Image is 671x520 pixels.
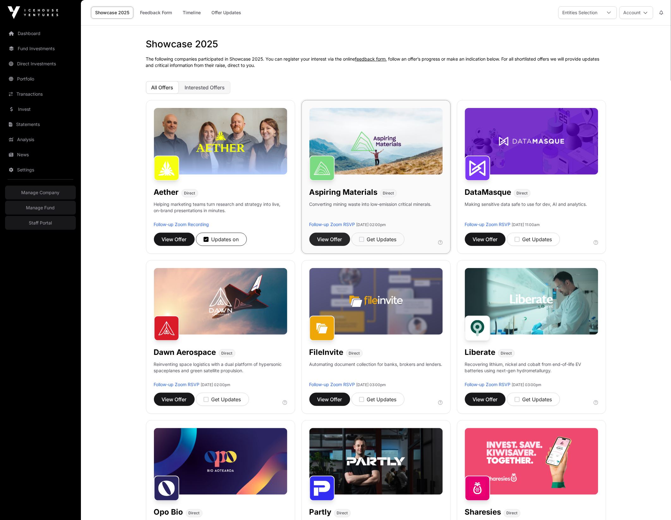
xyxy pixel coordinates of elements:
[473,236,498,243] span: View Offer
[465,268,598,335] img: Liberate-Banner.jpg
[201,382,231,387] span: [DATE] 02:00pm
[309,201,432,221] p: Converting mining waste into low-emission critical minerals.
[162,236,187,243] span: View Offer
[154,428,287,495] img: Opo-Bio-Banner.jpg
[465,108,598,175] img: DataMasque-Banner.jpg
[465,156,490,181] img: DataMasque
[309,268,443,335] img: File-Invite-Banner.jpg
[357,382,386,387] span: [DATE] 03:00pm
[146,56,606,69] p: The following companies participated in Showcase 2025. You can register your interest via the onl...
[465,187,511,197] h1: DataMasque
[162,396,187,403] span: View Offer
[151,84,174,91] span: All Offers
[517,191,528,196] span: Direct
[473,396,498,403] span: View Offer
[185,84,225,91] span: Interested Offers
[512,382,542,387] span: [DATE] 03:00pm
[357,222,386,227] span: [DATE] 02:00pm
[146,81,179,94] button: All Offers
[639,490,671,520] iframe: Chat Widget
[559,7,601,19] div: Entities Selection
[515,396,552,403] div: Get Updates
[507,511,518,516] span: Direct
[8,6,58,19] img: Icehouse Ventures Logo
[619,6,653,19] button: Account
[309,393,350,406] a: View Offer
[465,507,501,517] h1: Sharesies
[5,148,76,162] a: News
[465,361,598,381] p: Recovering lithium, nickel and cobalt from end-of-life EV batteries using next-gen hydrometallurgy.
[196,393,249,406] button: Get Updates
[154,201,287,221] p: Helping marketing teams turn research and strategy into live, on-brand presentations in minutes.
[351,233,405,246] button: Get Updates
[5,201,76,215] a: Manage Fund
[507,393,560,406] button: Get Updates
[154,268,287,335] img: Dawn-Banner.jpg
[136,7,176,19] a: Feedback Form
[154,233,195,246] button: View Offer
[337,511,348,516] span: Direct
[317,236,342,243] span: View Offer
[309,347,344,357] h1: FileInvite
[5,163,76,177] a: Settings
[5,133,76,146] a: Analysis
[207,7,245,19] a: Offer Updates
[309,382,355,387] a: Follow-up Zoom RSVP
[179,7,205,19] a: Timeline
[154,108,287,175] img: Aether-Banner.jpg
[465,347,496,357] h1: Liberate
[309,233,350,246] button: View Offer
[146,38,606,50] h1: Showcase 2025
[5,216,76,230] a: Staff Portal
[154,347,216,357] h1: Dawn Aerospace
[184,191,195,196] span: Direct
[317,396,342,403] span: View Offer
[465,201,587,221] p: Making sensitive data safe to use for dev, AI and analytics.
[5,102,76,116] a: Invest
[154,476,179,501] img: Opo Bio
[154,382,200,387] a: Follow-up Zoom RSVP
[501,351,512,356] span: Direct
[5,72,76,86] a: Portfolio
[465,316,490,341] img: Liberate
[383,191,394,196] span: Direct
[515,236,552,243] div: Get Updates
[465,393,506,406] button: View Offer
[359,396,397,403] div: Get Updates
[196,233,247,246] button: Updates on
[154,361,287,381] p: Reinventing space logistics with a dual platform of hypersonic spaceplanes and green satellite pr...
[5,57,76,71] a: Direct Investments
[189,511,200,516] span: Direct
[5,186,76,200] a: Manage Company
[154,316,179,341] img: Dawn Aerospace
[154,156,179,181] img: Aether
[309,222,355,227] a: Follow-up Zoom RSVP
[204,236,239,243] div: Updates on
[465,382,511,387] a: Follow-up Zoom RSVP
[309,316,335,341] img: FileInvite
[349,351,360,356] span: Direct
[465,428,598,495] img: Sharesies-Banner.jpg
[180,81,230,94] button: Interested Offers
[465,233,506,246] button: View Offer
[154,222,209,227] a: Follow-up Zoom Recording
[351,393,405,406] button: Get Updates
[5,117,76,131] a: Statements
[309,428,443,495] img: Partly-Banner.jpg
[154,187,179,197] h1: Aether
[5,87,76,101] a: Transactions
[507,233,560,246] button: Get Updates
[355,56,386,62] a: feedback form
[154,393,195,406] button: View Offer
[5,27,76,40] a: Dashboard
[512,222,540,227] span: [DATE] 11:00am
[154,507,183,517] h1: Opo Bio
[222,351,233,356] span: Direct
[309,361,442,381] p: Automating document collection for banks, brokers and lenders.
